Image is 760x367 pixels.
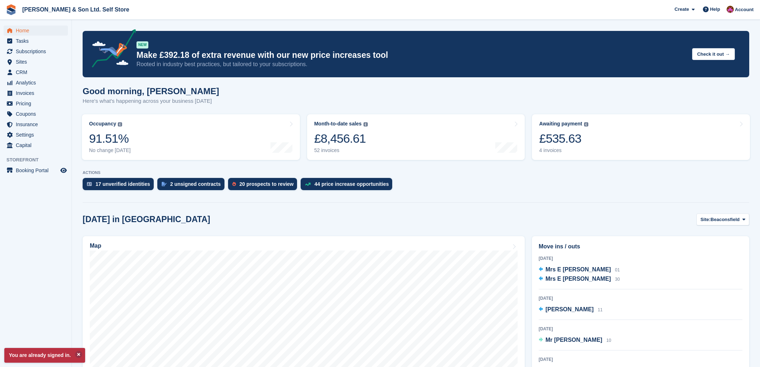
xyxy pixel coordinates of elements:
a: menu [4,140,68,150]
span: CRM [16,67,59,77]
a: 44 price increase opportunities [301,178,396,194]
img: prospect-51fa495bee0391a8d652442698ab0144808aea92771e9ea1ae160a38d050c398.svg [232,182,236,186]
a: menu [4,98,68,109]
div: 4 invoices [539,147,588,153]
img: contract_signature_icon-13c848040528278c33f63329250d36e43548de30e8caae1d1a13099fd9432cc5.svg [162,182,167,186]
div: [DATE] [539,356,742,363]
img: Kate Standish [727,6,734,13]
div: £8,456.61 [314,131,368,146]
a: 2 unsigned contracts [157,178,228,194]
p: You are already signed in. [4,348,85,363]
span: Help [710,6,720,13]
a: Preview store [59,166,68,175]
a: Month-to-date sales £8,456.61 52 invoices [307,114,525,160]
span: Analytics [16,78,59,88]
span: Invoices [16,88,59,98]
span: Settings [16,130,59,140]
span: Subscriptions [16,46,59,56]
div: £535.63 [539,131,588,146]
span: Sites [16,57,59,67]
div: Occupancy [89,121,116,127]
img: icon-info-grey-7440780725fd019a000dd9b08b2336e03edf1995a4989e88bcd33f0948082b44.svg [584,122,588,127]
a: Mrs E [PERSON_NAME] 30 [539,275,620,284]
p: ACTIONS [83,170,749,175]
div: 91.51% [89,131,131,146]
a: menu [4,26,68,36]
a: menu [4,119,68,129]
span: Mrs E [PERSON_NAME] [546,276,611,282]
div: Month-to-date sales [314,121,362,127]
h2: Move ins / outs [539,242,742,251]
img: price_increase_opportunities-93ffe204e8149a01c8c9dc8f82e8f89637d9d84a8eef4429ea346261dce0b2c0.svg [305,183,311,186]
span: Tasks [16,36,59,46]
a: menu [4,36,68,46]
a: menu [4,130,68,140]
a: 17 unverified identities [83,178,157,194]
img: price-adjustments-announcement-icon-8257ccfd72463d97f412b2fc003d46551f7dbcb40ab6d574587a9cd5c0d94... [86,29,136,70]
span: Mrs E [PERSON_NAME] [546,266,611,272]
a: menu [4,165,68,175]
button: Check it out → [692,48,735,60]
div: 44 price increase opportunities [314,181,389,187]
img: verify_identity-adf6edd0f0f0b5bbfe63781bf79b02c33cf7c696d77639b501bdc392416b5a36.svg [87,182,92,186]
div: [DATE] [539,295,742,302]
img: stora-icon-8386f47178a22dfd0bd8f6a31ec36ba5ce8667c1dd55bd0f319d3a0aa187defe.svg [6,4,17,15]
a: menu [4,57,68,67]
span: Capital [16,140,59,150]
div: 20 prospects to review [240,181,294,187]
a: [PERSON_NAME] & Son Ltd. Self Store [19,4,132,15]
span: [PERSON_NAME] [546,306,594,312]
div: NEW [136,41,148,49]
a: menu [4,78,68,88]
a: menu [4,67,68,77]
span: Insurance [16,119,59,129]
h2: Map [90,243,101,249]
h2: [DATE] in [GEOGRAPHIC_DATA] [83,215,210,224]
a: Occupancy 91.51% No change [DATE] [82,114,300,160]
div: [DATE] [539,326,742,332]
p: Here's what's happening across your business [DATE] [83,97,219,105]
a: menu [4,46,68,56]
div: 52 invoices [314,147,368,153]
a: 20 prospects to review [228,178,301,194]
a: menu [4,88,68,98]
span: Storefront [6,156,71,164]
h1: Good morning, [PERSON_NAME] [83,86,219,96]
p: Make £392.18 of extra revenue with our new price increases tool [136,50,686,60]
div: No change [DATE] [89,147,131,153]
span: Mr [PERSON_NAME] [546,337,602,343]
img: icon-info-grey-7440780725fd019a000dd9b08b2336e03edf1995a4989e88bcd33f0948082b44.svg [363,122,368,127]
a: menu [4,109,68,119]
span: 01 [615,267,620,272]
span: Booking Portal [16,165,59,175]
span: Site: [700,216,710,223]
button: Site: Beaconsfield [696,214,749,225]
div: 2 unsigned contracts [170,181,221,187]
span: Coupons [16,109,59,119]
span: Pricing [16,98,59,109]
img: icon-info-grey-7440780725fd019a000dd9b08b2336e03edf1995a4989e88bcd33f0948082b44.svg [118,122,122,127]
div: Awaiting payment [539,121,582,127]
div: 17 unverified identities [96,181,150,187]
span: Create [675,6,689,13]
a: Mr [PERSON_NAME] 10 [539,336,611,345]
a: Awaiting payment £535.63 4 invoices [532,114,750,160]
p: Rooted in industry best practices, but tailored to your subscriptions. [136,60,686,68]
a: Mrs E [PERSON_NAME] 01 [539,265,620,275]
span: Beaconsfield [710,216,740,223]
span: Home [16,26,59,36]
div: [DATE] [539,255,742,262]
span: 11 [598,307,602,312]
span: Account [735,6,754,13]
a: [PERSON_NAME] 11 [539,305,603,315]
span: 30 [615,277,620,282]
span: 10 [606,338,611,343]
